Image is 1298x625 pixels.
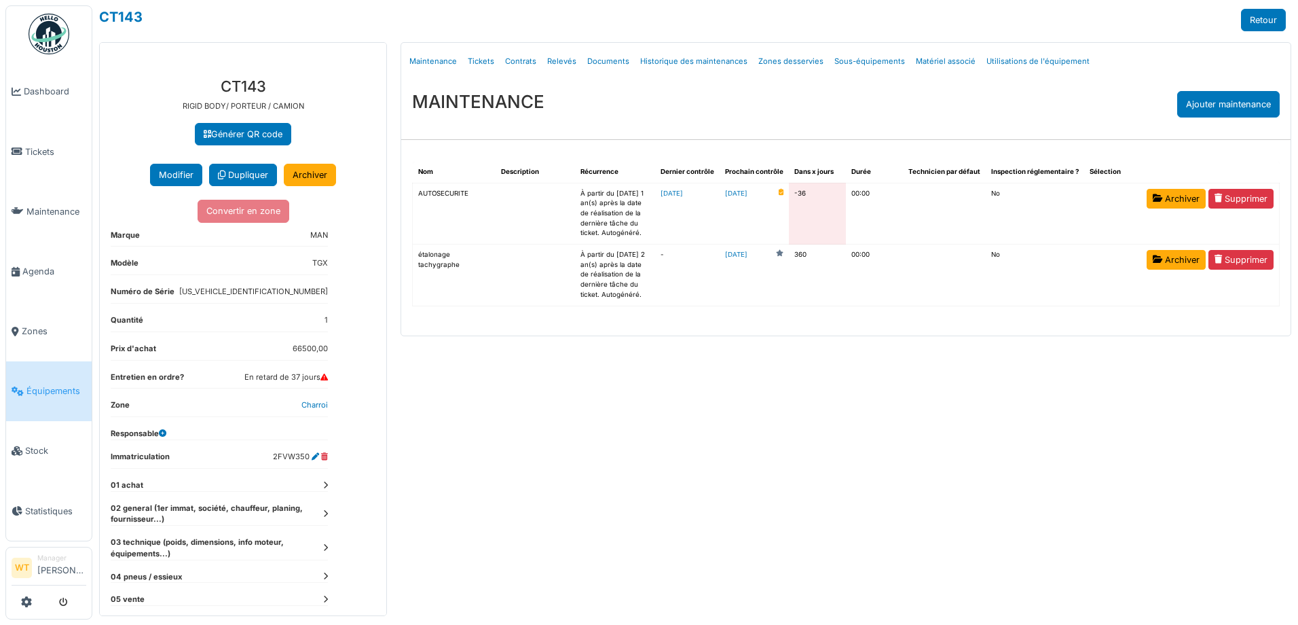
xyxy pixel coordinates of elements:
[22,325,86,338] span: Zones
[111,101,375,112] p: RIGID BODY/ PORTEUR / CAMION
[25,505,86,518] span: Statistiques
[496,162,576,183] th: Description
[111,451,170,468] dt: Immatriculation
[903,162,986,183] th: Technicien par défaut
[111,257,138,274] dt: Modèle
[986,162,1084,183] th: Inspection réglementaire ?
[111,77,375,95] h3: CT143
[312,257,328,269] dd: TGX
[25,444,86,457] span: Stock
[462,46,500,77] a: Tickets
[1147,250,1206,270] a: Archiver
[209,164,277,186] a: Dupliquer
[111,372,184,389] dt: Entretien en ordre?
[111,537,328,560] dt: 03 technique (poids, dimensions, info moteur, équipements...)
[6,181,92,241] a: Maintenance
[1084,162,1141,183] th: Sélection
[720,162,789,183] th: Prochain contrôle
[6,421,92,481] a: Stock
[6,62,92,122] a: Dashboard
[413,183,496,244] td: AUTOSECURITE
[725,250,747,260] a: [DATE]
[413,162,496,183] th: Nom
[310,230,328,241] dd: MAN
[575,162,655,183] th: Récurrence
[26,385,86,397] span: Équipements
[301,400,328,410] a: Charroi
[500,46,542,77] a: Contrats
[26,205,86,218] span: Maintenance
[404,46,462,77] a: Maintenance
[846,162,903,183] th: Durée
[244,372,328,383] dd: En retard de 37 jours
[6,361,92,421] a: Équipements
[991,190,1000,197] span: translation missing: fr.shared.no
[1208,189,1274,209] a: Supprimer
[195,123,291,145] a: Générer QR code
[635,46,753,77] a: Historique des maintenances
[1241,9,1286,31] a: Retour
[284,164,336,186] a: Archiver
[789,183,846,244] td: -36
[582,46,635,77] a: Documents
[829,46,910,77] a: Sous-équipements
[1147,189,1206,209] a: Archiver
[111,343,156,360] dt: Prix d'achat
[24,85,86,98] span: Dashboard
[575,183,655,244] td: À partir du [DATE] 1 an(s) après la date de réalisation de la dernière tâche du ticket. Autogénéré.
[111,428,166,440] dt: Responsable
[846,183,903,244] td: 00:00
[6,241,92,301] a: Agenda
[179,286,328,298] dd: [US_VEHICLE_IDENTIFICATION_NUMBER]
[37,553,86,563] div: Manager
[25,145,86,158] span: Tickets
[273,451,328,463] dd: 2FVW350
[111,503,328,526] dt: 02 general (1er immat, société, chauffeur, planing, fournisseur...)
[150,164,202,186] button: Modifier
[725,189,747,199] a: [DATE]
[111,399,130,416] dt: Zone
[12,553,86,586] a: WT Manager[PERSON_NAME]
[22,265,86,278] span: Agenda
[846,245,903,306] td: 00:00
[111,594,328,605] dt: 05 vente
[111,480,328,491] dt: 01 achat
[29,14,69,54] img: Badge_color-CXgf-gQk.svg
[111,571,328,583] dt: 04 pneus / essieux
[293,343,328,355] dd: 66500,00
[324,315,328,326] dd: 1
[1177,91,1280,118] div: Ajouter maintenance
[789,162,846,183] th: Dans x jours
[655,162,720,183] th: Dernier contrôle
[12,558,32,578] li: WT
[37,553,86,582] li: [PERSON_NAME]
[753,46,829,77] a: Zones desservies
[413,245,496,306] td: étalonage tachygraphe
[655,245,720,306] td: -
[910,46,981,77] a: Matériel associé
[661,190,683,197] a: [DATE]
[111,230,140,247] dt: Marque
[111,286,174,303] dt: Numéro de Série
[6,302,92,361] a: Zones
[981,46,1095,77] a: Utilisations de l'équipement
[412,91,544,112] h3: MAINTENANCE
[99,9,143,25] a: CT143
[991,251,1000,258] span: translation missing: fr.shared.no
[575,245,655,306] td: À partir du [DATE] 2 an(s) après la date de réalisation de la dernière tâche du ticket. Autogénéré.
[111,315,143,332] dt: Quantité
[789,245,846,306] td: 360
[6,481,92,541] a: Statistiques
[542,46,582,77] a: Relevés
[1208,250,1274,270] a: Supprimer
[6,122,92,181] a: Tickets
